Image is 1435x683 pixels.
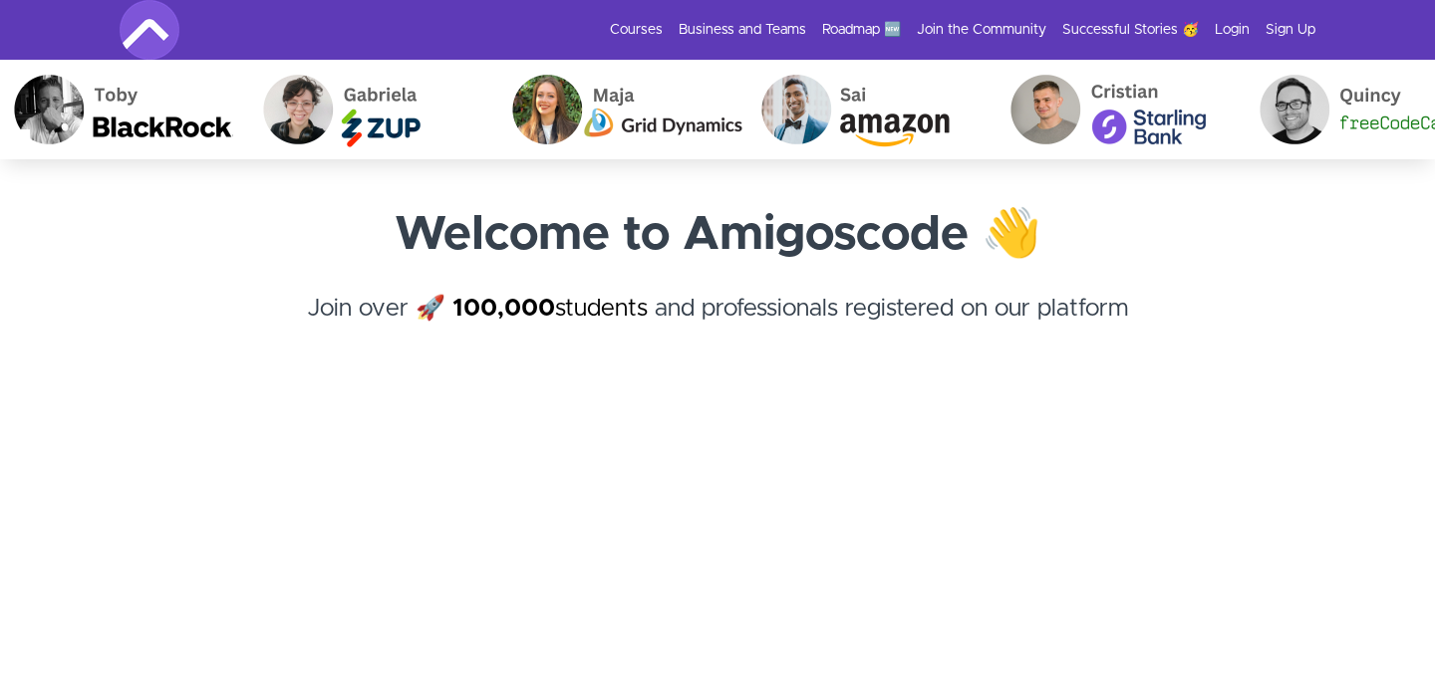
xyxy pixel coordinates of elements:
[1062,20,1199,40] a: Successful Stories 🥳
[395,211,1041,259] strong: Welcome to Amigoscode 👋
[746,60,996,159] img: Sai
[679,20,806,40] a: Business and Teams
[497,60,746,159] img: Maja
[120,291,1315,362] h4: Join over 🚀 and professionals registered on our platform
[822,20,901,40] a: Roadmap 🆕
[1266,20,1315,40] a: Sign Up
[917,20,1046,40] a: Join the Community
[248,60,497,159] img: Gabriela
[452,297,555,321] strong: 100,000
[1215,20,1250,40] a: Login
[452,297,648,321] a: 100,000students
[610,20,663,40] a: Courses
[996,60,1245,159] img: Cristian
